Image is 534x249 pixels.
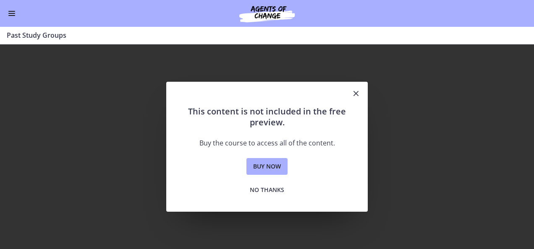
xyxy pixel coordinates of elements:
[180,106,354,128] h2: This content is not included in the free preview.
[246,158,288,175] a: Buy now
[344,82,368,106] button: Close
[243,182,291,198] button: No thanks
[7,30,517,40] h3: Past Study Groups
[7,8,17,18] button: Enable menu
[253,161,281,171] span: Buy now
[180,138,354,148] p: Buy the course to access all of the content.
[217,3,317,23] img: Agents of Change
[250,185,284,195] span: No thanks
